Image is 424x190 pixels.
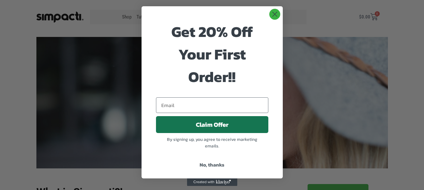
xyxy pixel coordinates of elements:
[187,178,237,186] a: Created with Klaviyo - opens in a new tab
[156,97,268,113] input: Email
[269,9,280,20] button: Close dialog
[156,159,268,171] button: No, thanks
[171,20,253,88] span: Get 20% Off Your First Order!!
[167,136,257,149] span: By signing up, you agree to receive marketing emails.
[156,116,268,133] button: Claim Offer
